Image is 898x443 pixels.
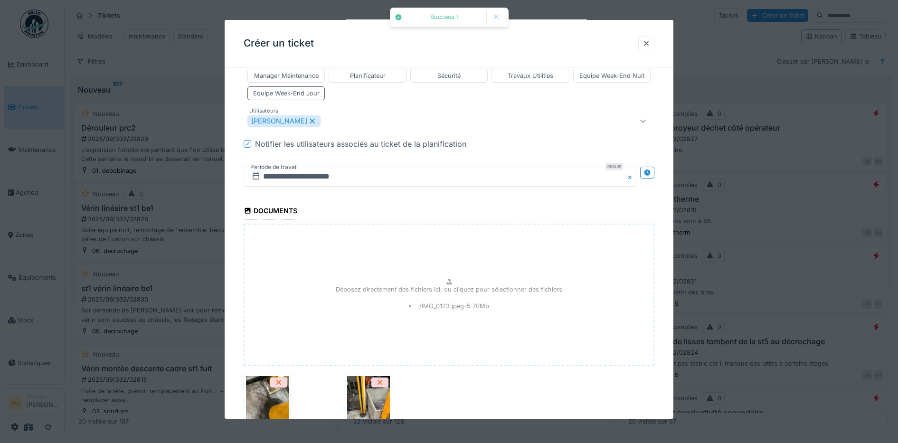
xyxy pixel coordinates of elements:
[255,138,466,150] div: Notifier les utilisateurs associés au ticket de la planification
[409,302,489,311] li: ./IMG_0123.jpeg - 5.70 Mb
[347,376,390,424] img: 9u3y0wqfw0a7o7jqjcx9x2q5gzqb
[253,89,320,98] div: Equipe Week-End Jour
[247,115,321,127] div: [PERSON_NAME]
[336,285,562,294] p: Déposez directement des fichiers ici, ou cliquez pour sélectionner des fichiers
[244,38,314,49] h3: Créer un ticket
[254,71,319,80] div: Manager Maintenance
[249,162,299,172] label: Période de travail
[246,376,289,424] img: icb2kzzmdrrzjml3dnbxkzolmrpm
[626,167,636,187] button: Close
[407,13,482,21] div: Success !
[437,71,461,80] div: Sécurité
[244,204,298,220] div: Documents
[605,163,623,170] div: Requis
[508,71,553,80] div: Travaux Utilities
[247,107,280,115] label: Utilisateurs
[350,71,386,80] div: Planificateur
[579,71,644,80] div: Equipe Week-End Nuit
